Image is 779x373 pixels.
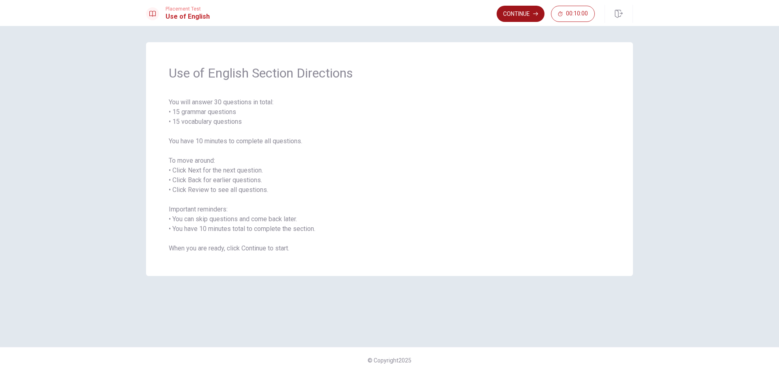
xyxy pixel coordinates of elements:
span: Placement Test [166,6,210,12]
button: 00:10:00 [551,6,595,22]
span: 00:10:00 [566,11,588,17]
span: Use of English Section Directions [169,65,610,81]
span: You will answer 30 questions in total: • 15 grammar questions • 15 vocabulary questions You have ... [169,97,610,253]
button: Continue [497,6,544,22]
h1: Use of English [166,12,210,22]
span: © Copyright 2025 [368,357,411,364]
